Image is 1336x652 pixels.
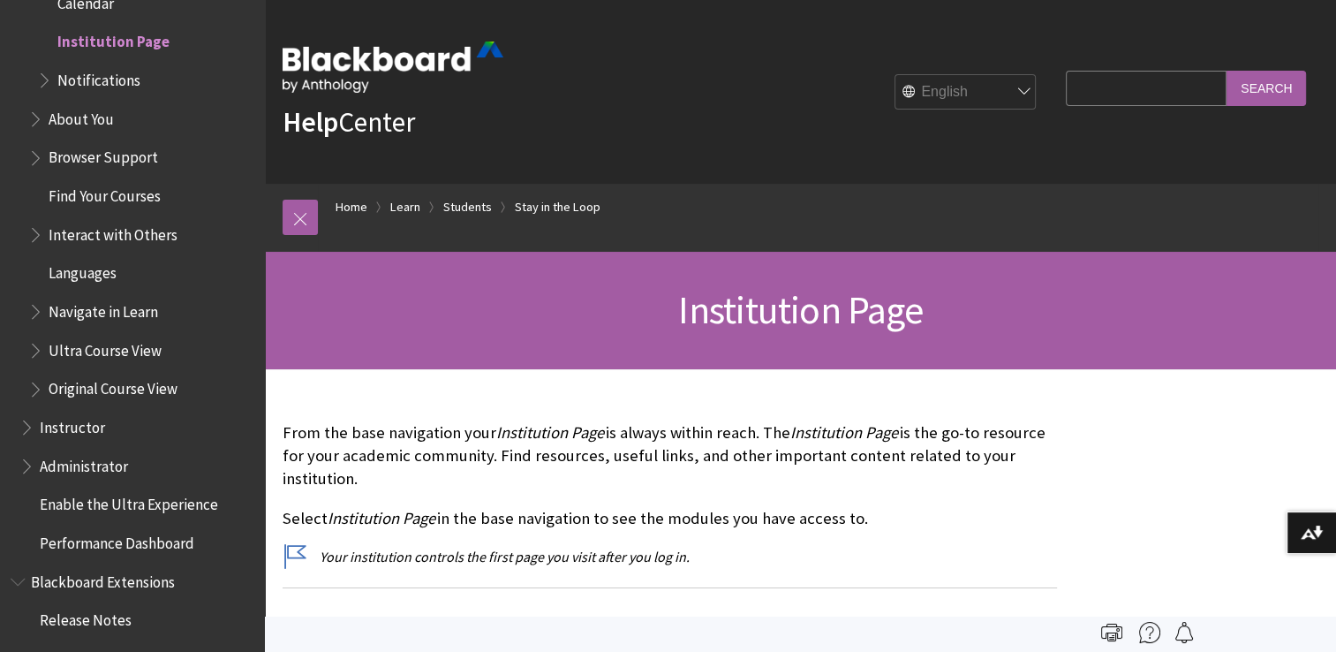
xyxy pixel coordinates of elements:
span: Ultra Course View [49,336,162,360]
input: Search [1227,71,1306,105]
p: Select in the base navigation to see the modules you have access to. [283,507,1057,530]
span: Interact with Others [49,220,177,244]
span: Find Your Courses [49,181,161,205]
a: Learn [390,196,420,218]
span: Administrator [40,451,128,475]
strong: Help [283,104,338,140]
p: Your institution controls the first page you visit after you log in. [283,547,1057,566]
span: Institution Page [328,508,435,528]
span: Performance Dashboard [40,528,194,552]
span: Browser Support [49,143,158,167]
span: Notifications [57,65,140,89]
a: HelpCenter [283,104,415,140]
span: Institution Page [57,27,170,51]
span: Blackboard Extensions [31,567,175,591]
select: Site Language Selector [895,75,1037,110]
span: Original Course View [49,375,177,398]
span: Languages [49,259,117,283]
p: From the base navigation your is always within reach. The is the go-to resource for your academic... [283,421,1057,491]
span: Release Notes [40,605,132,629]
a: Home [336,196,367,218]
img: Follow this page [1174,622,1195,643]
img: Blackboard by Anthology [283,42,503,93]
span: Institution Page [790,422,898,443]
span: Anatomy of the Institution Page [283,610,1057,647]
span: About You [49,104,114,128]
span: Navigate in Learn [49,297,158,321]
span: Institution Page [496,422,604,443]
a: Students [443,196,492,218]
img: More help [1139,622,1160,643]
a: Stay in the Loop [515,196,600,218]
span: Instructor [40,413,105,436]
img: Print [1101,622,1122,643]
span: Institution Page [678,285,922,334]
span: Enable the Ultra Experience [40,490,218,514]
